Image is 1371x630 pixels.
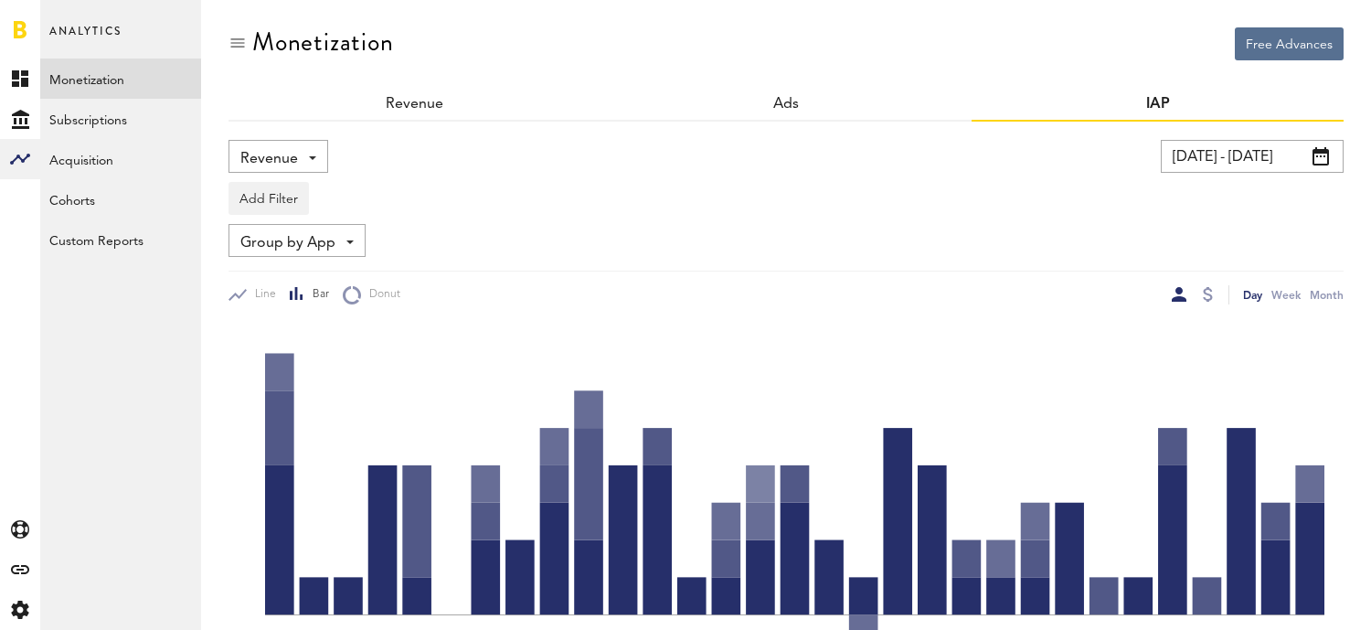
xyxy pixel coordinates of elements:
[240,228,335,259] span: Group by App
[1146,97,1170,112] a: IAP
[40,59,201,99] a: Monetization
[1235,27,1344,60] button: Free Advances
[1243,285,1262,304] div: Day
[49,20,122,59] span: Analytics
[361,287,400,303] span: Donut
[1228,575,1353,621] iframe: Opens a widget where you can find more information
[1310,285,1344,304] div: Month
[247,287,276,303] span: Line
[242,611,256,620] text: 0.0
[304,287,329,303] span: Bar
[386,97,443,112] a: Revenue
[242,461,256,470] text: 4.0
[240,144,298,175] span: Revenue
[40,139,201,179] a: Acquisition
[242,387,256,396] text: 6.0
[1271,285,1301,304] div: Week
[252,27,394,57] div: Monetization
[40,179,201,219] a: Cohorts
[242,536,256,545] text: 2.0
[228,182,309,215] button: Add Filter
[40,99,201,139] a: Subscriptions
[773,97,799,112] a: Ads
[40,219,201,260] a: Custom Reports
